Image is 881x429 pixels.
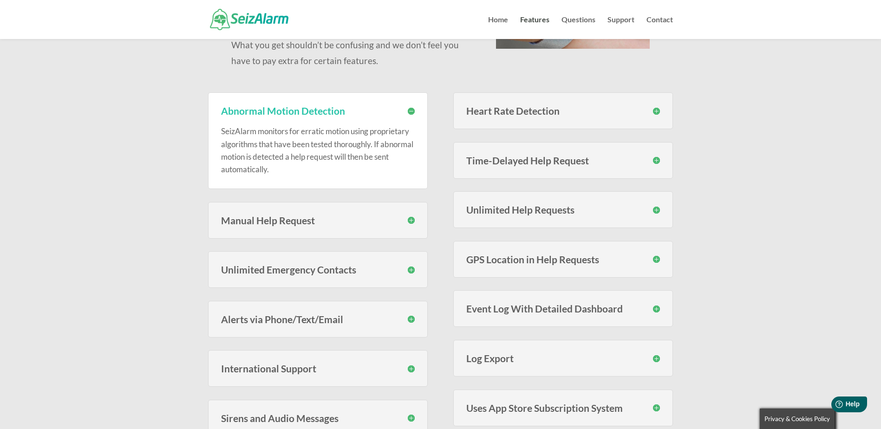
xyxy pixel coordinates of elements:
[221,106,415,116] h3: Abnormal Motion Detection
[466,156,660,165] h3: Time-Delayed Help Request
[466,205,660,214] h3: Unlimited Help Requests
[798,393,871,419] iframe: Help widget launcher
[466,304,660,313] h3: Event Log With Detailed Dashboard
[466,353,660,363] h3: Log Export
[561,16,595,39] a: Questions
[466,403,660,413] h3: Uses App Store Subscription System
[466,106,660,116] h3: Heart Rate Detection
[221,364,415,373] h3: International Support
[210,9,288,30] img: SeizAlarm
[221,265,415,274] h3: Unlimited Emergency Contacts
[520,16,549,39] a: Features
[646,16,673,39] a: Contact
[221,314,415,324] h3: Alerts via Phone/Text/Email
[607,16,634,39] a: Support
[488,16,508,39] a: Home
[221,215,415,225] h3: Manual Help Request
[221,125,415,175] p: SeizAlarm monitors for erratic motion using proprietary algorithms that have been tested thorough...
[764,415,830,422] span: Privacy & Cookies Policy
[466,254,660,264] h3: GPS Location in Help Requests
[221,413,415,423] h3: Sirens and Audio Messages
